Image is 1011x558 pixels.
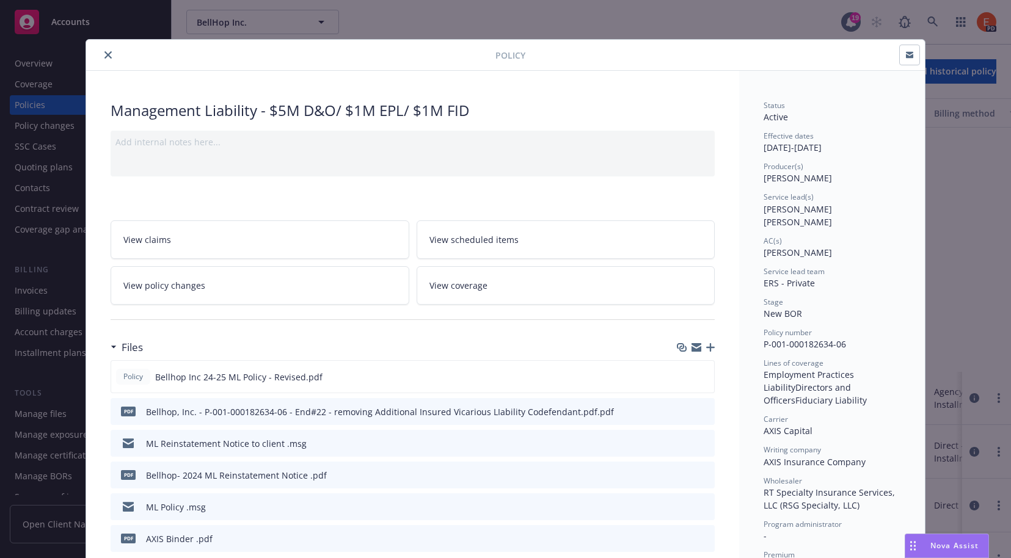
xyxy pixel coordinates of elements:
[111,339,143,355] div: Files
[699,532,710,545] button: preview file
[764,203,834,228] span: [PERSON_NAME] [PERSON_NAME]
[679,469,689,482] button: download file
[699,405,710,418] button: preview file
[764,297,783,307] span: Stage
[764,247,832,258] span: [PERSON_NAME]
[429,279,487,292] span: View coverage
[155,371,323,383] span: Bellhop Inc 24-25 ML Policy - Revised.pdf
[905,534,989,558] button: Nova Assist
[123,279,205,292] span: View policy changes
[764,327,812,338] span: Policy number
[764,358,823,368] span: Lines of coverage
[122,339,143,355] h3: Files
[699,469,710,482] button: preview file
[764,277,815,289] span: ERS - Private
[111,100,715,121] div: Management Liability - $5M D&O/ $1M EPL/ $1M FID
[121,470,136,479] span: pdf
[121,534,136,543] span: pdf
[679,532,689,545] button: download file
[111,220,409,259] a: View claims
[764,192,814,202] span: Service lead(s)
[115,136,710,148] div: Add internal notes here...
[764,487,897,511] span: RT Specialty Insurance Services, LLC (RSG Specialty, LLC)
[764,308,802,319] span: New BOR
[764,111,788,123] span: Active
[699,501,710,513] button: preview file
[795,394,867,406] span: Fiduciary Liability
[429,233,519,246] span: View scheduled items
[146,501,206,513] div: ML Policy .msg
[698,371,709,383] button: preview file
[111,266,409,305] a: View policy changes
[495,49,525,62] span: Policy
[417,220,715,259] a: View scheduled items
[764,266,825,277] span: Service lead team
[764,236,782,246] span: AC(s)
[930,540,979,551] span: Nova Assist
[764,530,767,542] span: -
[679,371,688,383] button: download file
[121,371,145,382] span: Policy
[679,501,689,513] button: download file
[764,414,788,424] span: Carrier
[679,437,689,450] button: download file
[764,425,812,437] span: AXIS Capital
[146,469,327,482] div: Bellhop- 2024 ML Reinstatement Notice .pdf
[764,161,803,172] span: Producer(s)
[764,172,832,184] span: [PERSON_NAME]
[764,519,842,529] span: Program administrator
[764,476,802,486] span: Wholesaler
[764,444,821,455] span: Writing company
[699,437,710,450] button: preview file
[123,233,171,246] span: View claims
[121,407,136,416] span: pdf
[764,369,856,393] span: Employment Practices Liability
[764,131,814,141] span: Effective dates
[101,48,115,62] button: close
[146,532,213,545] div: AXIS Binder .pdf
[417,266,715,305] a: View coverage
[764,100,785,111] span: Status
[764,131,900,154] div: [DATE] - [DATE]
[146,437,307,450] div: ML Reinstatement Notice to client .msg
[905,534,921,557] div: Drag to move
[146,405,614,418] div: Bellhop, Inc. - P-001-000182634-06 - End#22 - removing Additional Insured Vicarious LIability Cod...
[764,456,866,468] span: AXIS Insurance Company
[764,338,846,350] span: P-001-000182634-06
[764,382,853,406] span: Directors and Officers
[679,405,689,418] button: download file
